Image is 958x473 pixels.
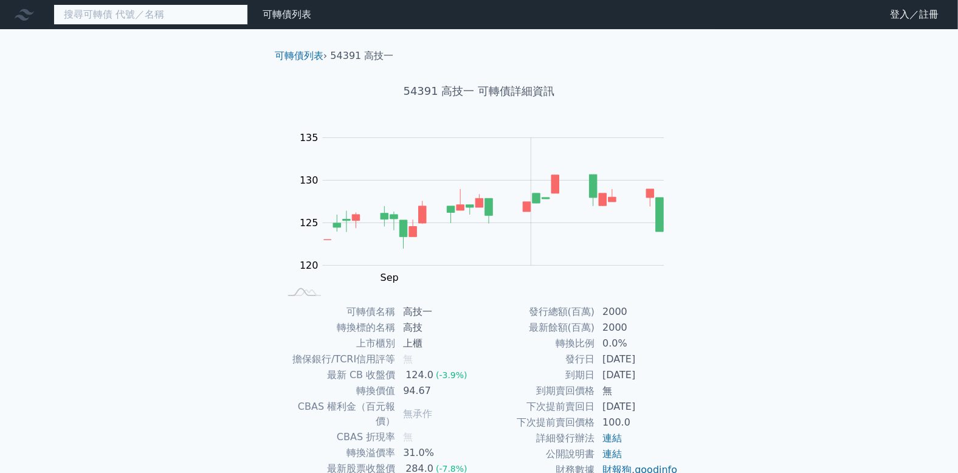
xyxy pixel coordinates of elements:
td: 轉換標的名稱 [280,320,396,336]
td: 高技 [396,320,479,336]
td: 擔保銀行/TCRI信用評等 [280,351,396,367]
td: 上市櫃別 [280,336,396,351]
td: 0.0% [595,336,678,351]
td: 94.67 [396,383,479,399]
a: 登入／註冊 [880,5,948,24]
a: 可轉債列表 [263,9,311,20]
td: 下次提前賣回價格 [479,415,595,430]
td: 最新餘額(百萬) [479,320,595,336]
tspan: 135 [300,132,319,143]
td: [DATE] [595,399,678,415]
td: 發行日 [479,351,595,367]
td: 公開說明書 [479,446,595,462]
td: CBAS 權利金（百元報價） [280,399,396,429]
a: 可轉債列表 [275,50,323,61]
td: 發行總額(百萬) [479,304,595,320]
span: 無承作 [403,408,432,419]
h1: 54391 高技一 可轉債詳細資訊 [265,83,693,100]
tspan: 120 [300,260,319,271]
input: 搜尋可轉債 代號／名稱 [53,4,248,25]
td: 轉換價值 [280,383,396,399]
td: 31.0% [396,445,479,461]
a: 連結 [602,448,622,460]
td: 無 [595,383,678,399]
td: 到期日 [479,367,595,383]
span: (-3.9%) [436,370,467,380]
td: 高技一 [396,304,479,320]
td: [DATE] [595,351,678,367]
div: 124.0 [403,368,436,382]
td: [DATE] [595,367,678,383]
td: 轉換溢價率 [280,445,396,461]
a: 連結 [602,432,622,444]
g: Series [324,174,664,249]
td: 轉換比例 [479,336,595,351]
td: 可轉債名稱 [280,304,396,320]
td: 上櫃 [396,336,479,351]
tspan: 125 [300,217,319,229]
td: 2000 [595,304,678,320]
td: 最新 CB 收盤價 [280,367,396,383]
td: 下次提前賣回日 [479,399,595,415]
td: 100.0 [595,415,678,430]
td: 到期賣回價格 [479,383,595,399]
g: Chart [294,132,683,283]
td: 詳細發行辦法 [479,430,595,446]
li: 54391 高技一 [331,49,394,63]
span: 無 [403,353,413,365]
td: 2000 [595,320,678,336]
tspan: 130 [300,174,319,186]
td: CBAS 折現率 [280,429,396,445]
li: › [275,49,327,63]
tspan: Sep [381,272,399,283]
span: 無 [403,431,413,443]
